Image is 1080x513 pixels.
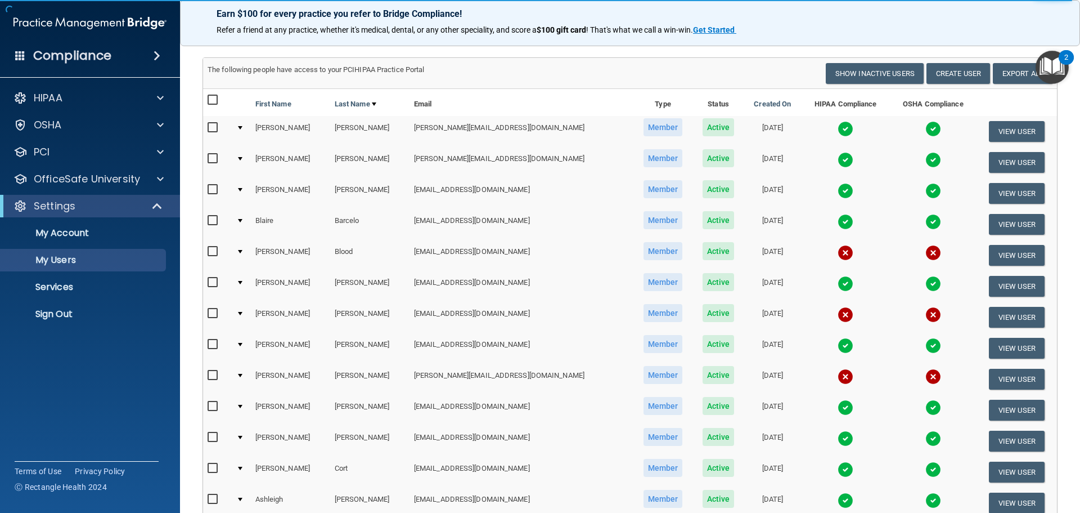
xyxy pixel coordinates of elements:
[744,426,801,457] td: [DATE]
[838,245,853,261] img: cross.ca9f0e7f.svg
[251,333,330,364] td: [PERSON_NAME]
[826,63,924,84] button: Show Inactive Users
[703,118,735,136] span: Active
[75,466,125,477] a: Privacy Policy
[1064,57,1068,72] div: 2
[409,395,633,426] td: [EMAIL_ADDRESS][DOMAIN_NAME]
[744,333,801,364] td: [DATE]
[838,400,853,416] img: tick.e7d51cea.svg
[744,364,801,395] td: [DATE]
[925,431,941,447] img: tick.e7d51cea.svg
[754,97,791,111] a: Created On
[744,178,801,209] td: [DATE]
[330,209,409,240] td: Barcelo
[744,209,801,240] td: [DATE]
[643,304,683,322] span: Member
[703,273,735,291] span: Active
[693,25,735,34] strong: Get Started
[703,211,735,229] span: Active
[330,178,409,209] td: [PERSON_NAME]
[330,271,409,302] td: [PERSON_NAME]
[13,91,164,105] a: HIPAA
[13,145,164,159] a: PCI
[890,89,976,116] th: OSHA Compliance
[34,172,140,186] p: OfficeSafe University
[409,457,633,488] td: [EMAIL_ADDRESS][DOMAIN_NAME]
[838,276,853,292] img: tick.e7d51cea.svg
[34,91,62,105] p: HIPAA
[838,369,853,385] img: cross.ca9f0e7f.svg
[409,271,633,302] td: [EMAIL_ADDRESS][DOMAIN_NAME]
[409,364,633,395] td: [PERSON_NAME][EMAIL_ADDRESS][DOMAIN_NAME]
[838,183,853,199] img: tick.e7d51cea.svg
[989,214,1045,235] button: View User
[330,240,409,271] td: Blood
[251,116,330,147] td: [PERSON_NAME]
[15,466,61,477] a: Terms of Use
[409,240,633,271] td: [EMAIL_ADDRESS][DOMAIN_NAME]
[633,89,693,116] th: Type
[7,227,161,239] p: My Account
[925,462,941,478] img: tick.e7d51cea.svg
[989,369,1045,390] button: View User
[15,481,107,493] span: Ⓒ Rectangle Health 2024
[925,400,941,416] img: tick.e7d51cea.svg
[925,121,941,137] img: tick.e7d51cea.svg
[925,245,941,261] img: cross.ca9f0e7f.svg
[409,333,633,364] td: [EMAIL_ADDRESS][DOMAIN_NAME]
[703,459,735,477] span: Active
[409,178,633,209] td: [EMAIL_ADDRESS][DOMAIN_NAME]
[925,493,941,508] img: tick.e7d51cea.svg
[330,395,409,426] td: [PERSON_NAME]
[217,8,1043,19] p: Earn $100 for every practice you refer to Bridge Compliance!
[643,366,683,384] span: Member
[33,48,111,64] h4: Compliance
[643,149,683,167] span: Member
[989,245,1045,266] button: View User
[643,428,683,446] span: Member
[255,97,291,111] a: First Name
[703,490,735,508] span: Active
[34,145,49,159] p: PCI
[7,255,161,266] p: My Users
[7,309,161,320] p: Sign Out
[838,152,853,168] img: tick.e7d51cea.svg
[989,121,1045,142] button: View User
[838,307,853,323] img: cross.ca9f0e7f.svg
[409,89,633,116] th: Email
[330,116,409,147] td: [PERSON_NAME]
[643,242,683,260] span: Member
[251,457,330,488] td: [PERSON_NAME]
[989,152,1045,173] button: View User
[251,147,330,178] td: [PERSON_NAME]
[208,65,425,74] span: The following people have access to your PCIHIPAA Practice Portal
[335,97,376,111] a: Last Name
[643,211,683,229] span: Member
[925,183,941,199] img: tick.e7d51cea.svg
[643,397,683,415] span: Member
[989,400,1045,421] button: View User
[744,302,801,333] td: [DATE]
[251,302,330,333] td: [PERSON_NAME]
[703,304,735,322] span: Active
[537,25,586,34] strong: $100 gift card
[989,462,1045,483] button: View User
[330,333,409,364] td: [PERSON_NAME]
[251,178,330,209] td: [PERSON_NAME]
[926,63,990,84] button: Create User
[13,172,164,186] a: OfficeSafe University
[13,118,164,132] a: OSHA
[838,431,853,447] img: tick.e7d51cea.svg
[409,426,633,457] td: [EMAIL_ADDRESS][DOMAIN_NAME]
[643,459,683,477] span: Member
[251,395,330,426] td: [PERSON_NAME]
[409,302,633,333] td: [EMAIL_ADDRESS][DOMAIN_NAME]
[330,457,409,488] td: Cort
[744,457,801,488] td: [DATE]
[703,242,735,260] span: Active
[989,338,1045,359] button: View User
[217,25,537,34] span: Refer a friend at any practice, whether it's medical, dental, or any other speciality, and score a
[989,183,1045,204] button: View User
[703,149,735,167] span: Active
[838,121,853,137] img: tick.e7d51cea.svg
